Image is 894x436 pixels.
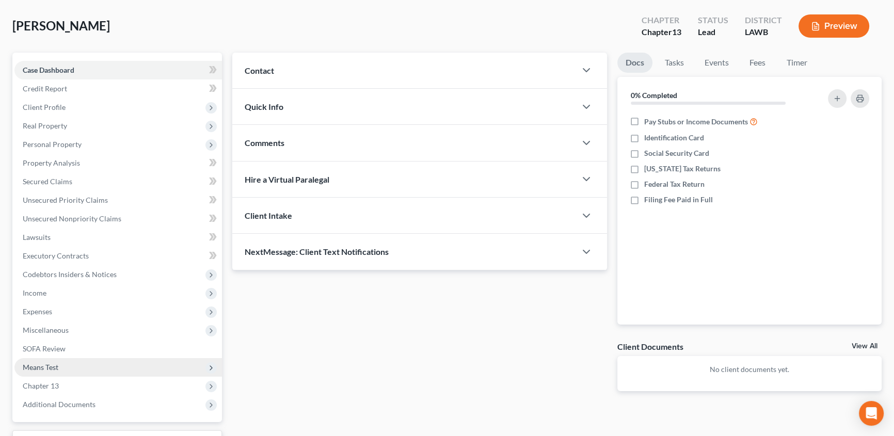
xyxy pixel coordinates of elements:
[642,26,681,38] div: Chapter
[698,14,728,26] div: Status
[245,247,389,256] span: NextMessage: Client Text Notifications
[23,177,72,186] span: Secured Claims
[859,401,884,426] div: Open Intercom Messenger
[14,247,222,265] a: Executory Contracts
[642,14,681,26] div: Chapter
[14,340,222,358] a: SOFA Review
[778,53,816,73] a: Timer
[617,53,652,73] a: Docs
[23,233,51,241] span: Lawsuits
[12,18,110,33] span: [PERSON_NAME]
[245,66,274,75] span: Contact
[741,53,774,73] a: Fees
[23,381,59,390] span: Chapter 13
[23,307,52,316] span: Expenses
[14,209,222,228] a: Unsecured Nonpriority Claims
[14,172,222,191] a: Secured Claims
[799,14,869,38] button: Preview
[23,270,117,279] span: Codebtors Insiders & Notices
[245,211,292,220] span: Client Intake
[23,196,108,204] span: Unsecured Priority Claims
[698,26,728,38] div: Lead
[245,174,329,184] span: Hire a Virtual Paralegal
[14,154,222,172] a: Property Analysis
[23,121,67,130] span: Real Property
[631,91,677,100] strong: 0% Completed
[14,61,222,79] a: Case Dashboard
[657,53,692,73] a: Tasks
[14,79,222,98] a: Credit Report
[23,66,74,74] span: Case Dashboard
[23,288,46,297] span: Income
[626,364,874,375] p: No client documents yet.
[23,326,69,334] span: Miscellaneous
[23,400,95,409] span: Additional Documents
[23,140,82,149] span: Personal Property
[745,26,782,38] div: LAWB
[23,103,66,111] span: Client Profile
[617,341,683,352] div: Client Documents
[23,214,121,223] span: Unsecured Nonpriority Claims
[644,133,704,143] span: Identification Card
[644,117,748,127] span: Pay Stubs or Income Documents
[23,251,89,260] span: Executory Contracts
[745,14,782,26] div: District
[14,191,222,209] a: Unsecured Priority Claims
[852,343,877,350] a: View All
[644,148,709,158] span: Social Security Card
[23,363,58,372] span: Means Test
[644,179,705,189] span: Federal Tax Return
[696,53,737,73] a: Events
[23,344,66,353] span: SOFA Review
[245,102,283,111] span: Quick Info
[14,228,222,247] a: Lawsuits
[644,164,721,174] span: [US_STATE] Tax Returns
[672,27,681,37] span: 13
[23,158,80,167] span: Property Analysis
[245,138,284,148] span: Comments
[23,84,67,93] span: Credit Report
[644,195,713,205] span: Filing Fee Paid in Full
